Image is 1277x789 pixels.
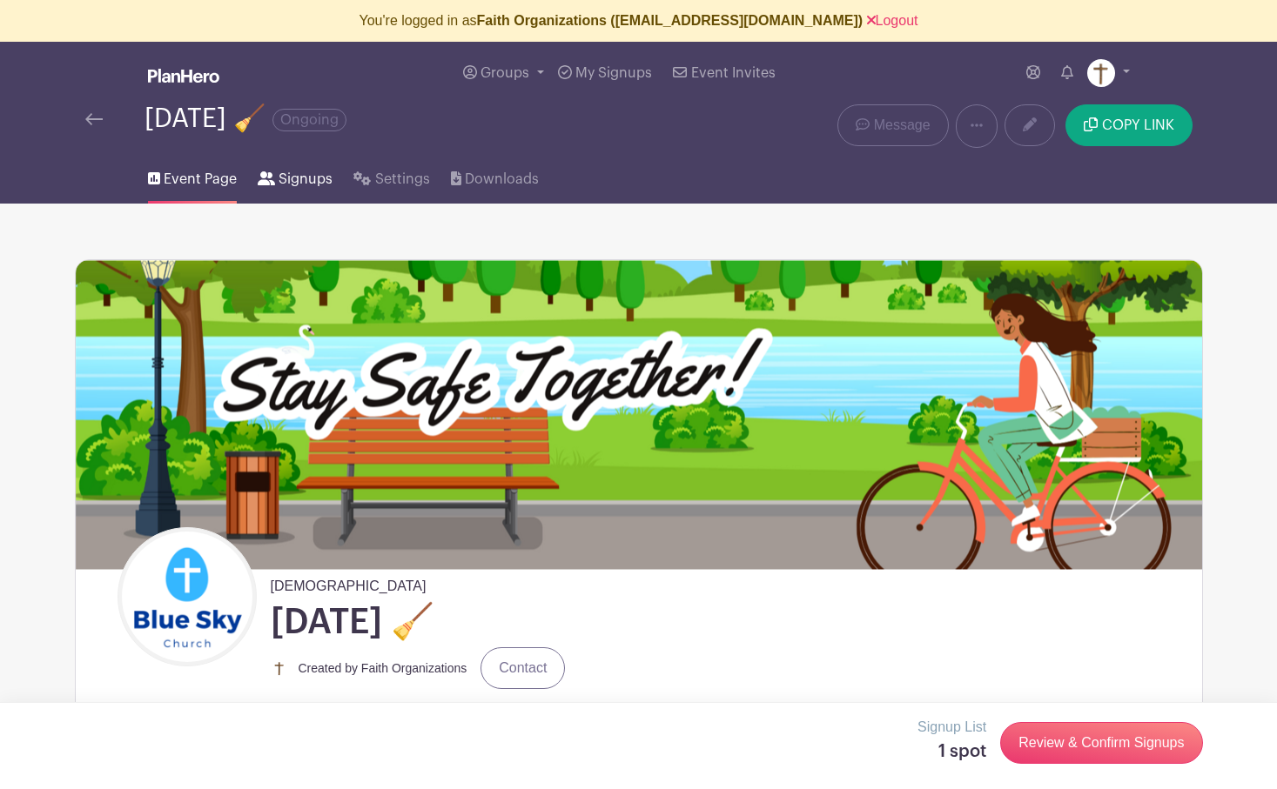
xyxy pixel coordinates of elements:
a: Signups [258,148,333,204]
img: logo_white-6c42ec7e38ccf1d336a20a19083b03d10ae64f83f12c07503d8b9e83406b4c7d.svg [148,69,219,83]
span: Settings [375,169,430,190]
span: COPY LINK [1102,118,1174,132]
a: Review & Confirm Signups [1000,722,1202,764]
img: back-arrow-29a5d9b10d5bd6ae65dc969a981735edf675c4d7a1fe02e03b50dbd4ba3cdb55.svg [85,113,103,125]
a: My Signups [551,42,659,104]
span: Signups [279,169,333,190]
a: Contact [481,647,565,689]
span: Event Page [164,169,237,190]
p: Signup List [917,717,986,738]
span: Message [874,115,931,136]
a: Settings [353,148,429,204]
img: cross-square-1.png [1087,59,1115,87]
a: Event Page [148,148,237,204]
h1: [DATE] 🧹 [271,600,434,644]
a: Downloads [451,148,539,204]
a: Logout [867,13,918,28]
span: Ongoing [272,109,346,131]
a: Groups [456,42,551,104]
a: Event Invites [666,42,782,104]
div: [DATE] 🧹 [145,104,346,133]
button: COPY LINK [1065,104,1192,146]
span: [DEMOGRAPHIC_DATA] [271,569,427,597]
b: Faith Organizations ([EMAIL_ADDRESS][DOMAIN_NAME]) [477,13,864,28]
a: Message [837,104,948,146]
h5: 1 spot [917,741,986,762]
span: My Signups [575,66,652,80]
span: Event Invites [691,66,776,80]
img: Banner-Stay%20Safe%20Together!.png [76,260,1202,569]
img: cross-square-1.png [271,659,288,677]
span: Groups [481,66,529,80]
span: Downloads [465,169,539,190]
small: Created by Faith Organizations [299,661,467,675]
img: Blue-Sky-Church-revised.png [122,532,252,662]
